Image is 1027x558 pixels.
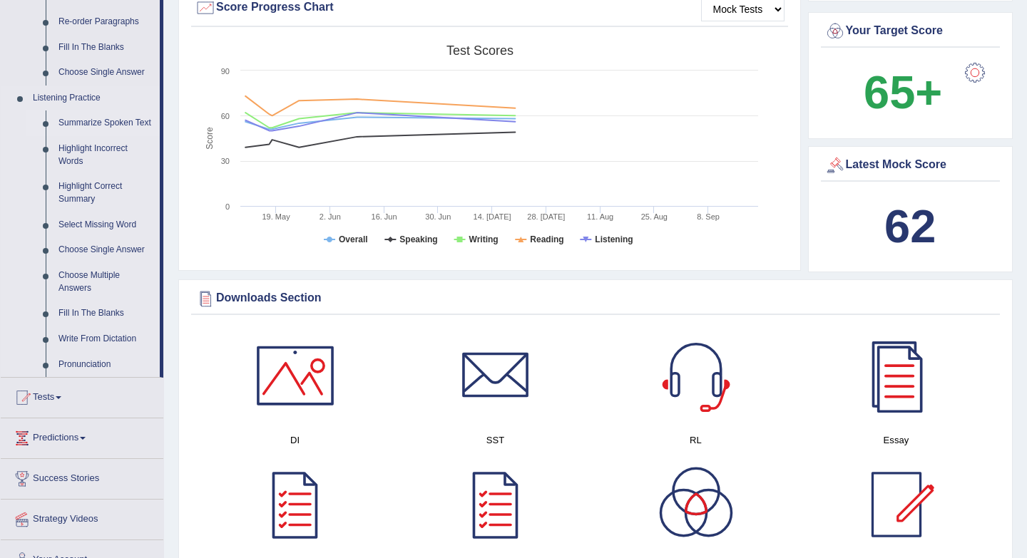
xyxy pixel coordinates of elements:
[530,234,563,244] tspan: Reading
[864,66,942,118] b: 65+
[52,9,160,35] a: Re-order Paragraphs
[824,155,997,176] div: Latest Mock Score
[26,86,160,111] a: Listening Practice
[425,212,451,221] tspan: 30. Jun
[1,418,163,454] a: Predictions
[52,174,160,212] a: Highlight Correct Summary
[52,326,160,352] a: Write From Dictation
[221,112,230,120] text: 60
[527,212,565,221] tspan: 28. [DATE]
[262,212,291,221] tspan: 19. May
[52,352,160,378] a: Pronunciation
[52,35,160,61] a: Fill In The Blanks
[52,212,160,238] a: Select Missing Word
[221,67,230,76] text: 90
[803,433,989,448] h4: Essay
[221,157,230,165] text: 30
[884,200,936,252] b: 62
[52,237,160,263] a: Choose Single Answer
[52,301,160,326] a: Fill In The Blanks
[603,433,789,448] h4: RL
[641,212,668,221] tspan: 25. Aug
[195,288,996,309] div: Downloads Section
[446,43,513,58] tspan: Test scores
[225,202,230,211] text: 0
[202,433,388,448] h4: DI
[1,500,163,535] a: Strategy Videos
[1,459,163,495] a: Success Stories
[339,234,368,244] tspan: Overall
[474,212,511,221] tspan: 14. [DATE]
[52,136,160,174] a: Highlight Incorrect Words
[402,433,588,448] h4: SST
[399,234,437,244] tspan: Speaking
[697,212,720,221] tspan: 8. Sep
[52,60,160,86] a: Choose Single Answer
[1,378,163,413] a: Tests
[52,263,160,301] a: Choose Multiple Answers
[824,21,997,42] div: Your Target Score
[595,234,633,244] tspan: Listening
[372,212,397,221] tspan: 16. Jun
[469,234,499,244] tspan: Writing
[52,110,160,136] a: Summarize Spoken Text
[205,127,215,150] tspan: Score
[587,212,613,221] tspan: 11. Aug
[320,212,341,221] tspan: 2. Jun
